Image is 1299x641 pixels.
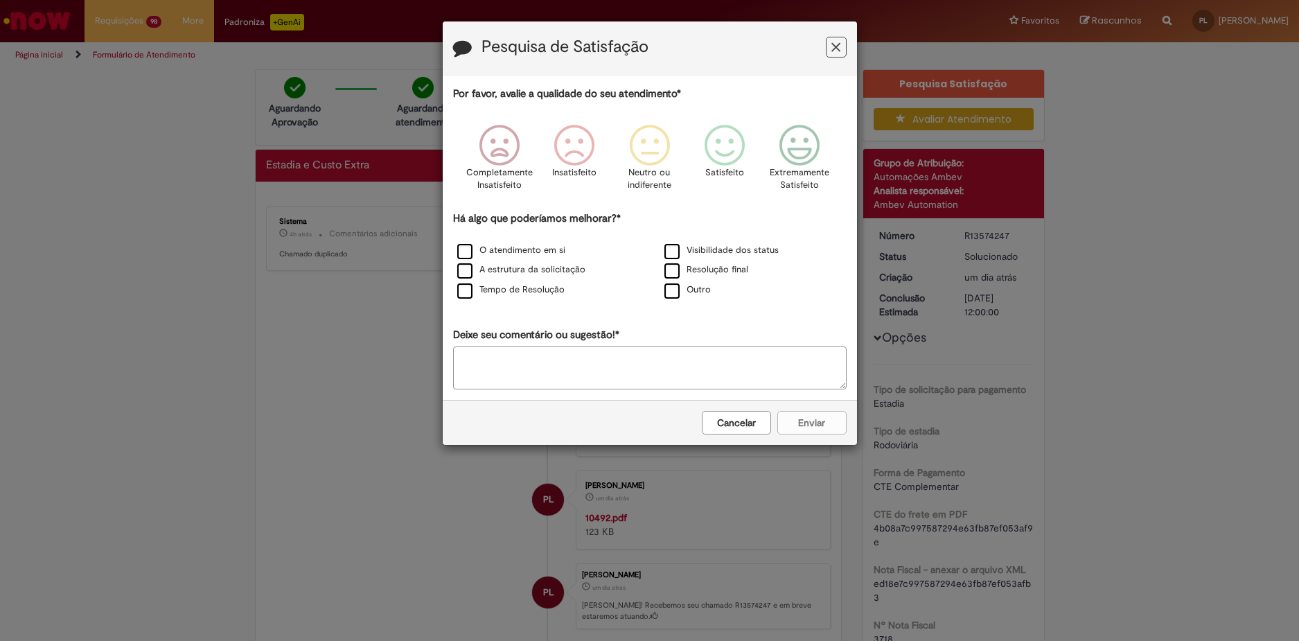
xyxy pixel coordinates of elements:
div: Insatisfeito [539,114,610,209]
div: Neutro ou indiferente [614,114,684,209]
p: Insatisfeito [552,166,597,179]
div: Completamente Insatisfeito [464,114,535,209]
p: Satisfeito [705,166,744,179]
label: Resolução final [664,263,748,276]
p: Neutro ou indiferente [624,166,674,192]
p: Extremamente Satisfeito [770,166,829,192]
label: A estrutura da solicitação [457,263,585,276]
label: Por favor, avalie a qualidade do seu atendimento* [453,87,681,101]
div: Extremamente Satisfeito [764,114,835,209]
button: Cancelar [702,411,771,434]
p: Completamente Insatisfeito [466,166,533,192]
div: Há algo que poderíamos melhorar?* [453,211,847,301]
div: Satisfeito [689,114,760,209]
label: Deixe seu comentário ou sugestão!* [453,328,619,342]
label: Tempo de Resolução [457,283,565,297]
label: Visibilidade dos status [664,244,779,257]
label: Pesquisa de Satisfação [481,38,648,56]
label: Outro [664,283,711,297]
label: O atendimento em si [457,244,565,257]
